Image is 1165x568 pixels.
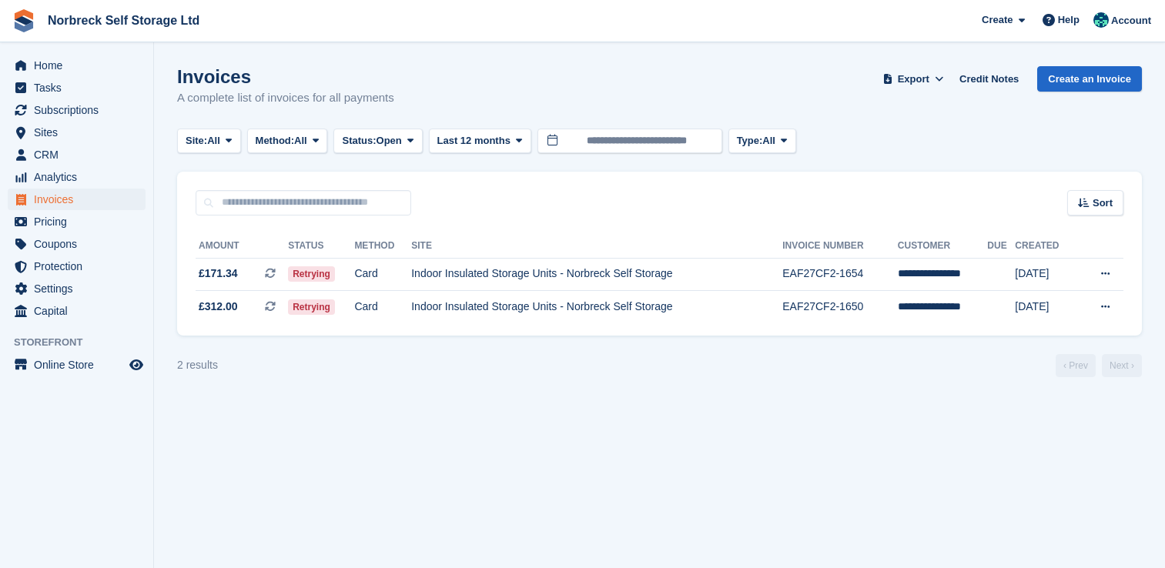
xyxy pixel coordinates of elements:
[34,256,126,277] span: Protection
[8,99,146,121] a: menu
[411,291,782,323] td: Indoor Insulated Storage Units - Norbreck Self Storage
[8,122,146,143] a: menu
[196,234,288,259] th: Amount
[354,258,411,291] td: Card
[8,211,146,232] a: menu
[782,291,898,323] td: EAF27CF2-1650
[1015,291,1077,323] td: [DATE]
[247,129,328,154] button: Method: All
[288,266,335,282] span: Retrying
[34,122,126,143] span: Sites
[8,77,146,99] a: menu
[199,299,238,315] span: £312.00
[288,299,335,315] span: Retrying
[186,133,207,149] span: Site:
[207,133,220,149] span: All
[987,234,1015,259] th: Due
[1015,234,1077,259] th: Created
[177,129,241,154] button: Site: All
[34,211,126,232] span: Pricing
[782,258,898,291] td: EAF27CF2-1654
[42,8,206,33] a: Norbreck Self Storage Ltd
[34,354,126,376] span: Online Store
[1056,354,1096,377] a: Previous
[8,233,146,255] a: menu
[288,234,354,259] th: Status
[14,335,153,350] span: Storefront
[12,9,35,32] img: stora-icon-8386f47178a22dfd0bd8f6a31ec36ba5ce8667c1dd55bd0f319d3a0aa187defe.svg
[34,278,126,299] span: Settings
[8,354,146,376] a: menu
[34,166,126,188] span: Analytics
[429,129,531,154] button: Last 12 months
[34,99,126,121] span: Subscriptions
[377,133,402,149] span: Open
[898,234,987,259] th: Customer
[1053,354,1145,377] nav: Page
[1102,354,1142,377] a: Next
[1058,12,1080,28] span: Help
[34,55,126,76] span: Home
[177,89,394,107] p: A complete list of invoices for all payments
[127,356,146,374] a: Preview store
[199,266,238,282] span: £171.34
[8,55,146,76] a: menu
[8,300,146,322] a: menu
[898,72,929,87] span: Export
[342,133,376,149] span: Status:
[34,77,126,99] span: Tasks
[8,189,146,210] a: menu
[34,233,126,255] span: Coupons
[1093,195,1113,211] span: Sort
[256,133,295,149] span: Method:
[1093,12,1109,28] img: Sally King
[437,133,511,149] span: Last 12 months
[953,66,1025,92] a: Credit Notes
[177,357,218,373] div: 2 results
[8,278,146,299] a: menu
[34,300,126,322] span: Capital
[354,234,411,259] th: Method
[879,66,947,92] button: Export
[8,256,146,277] a: menu
[294,133,307,149] span: All
[1015,258,1077,291] td: [DATE]
[8,144,146,165] a: menu
[354,291,411,323] td: Card
[1111,13,1151,28] span: Account
[982,12,1013,28] span: Create
[177,66,394,87] h1: Invoices
[34,144,126,165] span: CRM
[34,189,126,210] span: Invoices
[782,234,898,259] th: Invoice Number
[333,129,422,154] button: Status: Open
[411,258,782,291] td: Indoor Insulated Storage Units - Norbreck Self Storage
[728,129,796,154] button: Type: All
[762,133,775,149] span: All
[8,166,146,188] a: menu
[411,234,782,259] th: Site
[1037,66,1142,92] a: Create an Invoice
[737,133,763,149] span: Type:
